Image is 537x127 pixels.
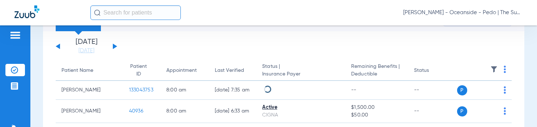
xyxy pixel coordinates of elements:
[457,106,467,116] span: P
[408,100,457,123] td: --
[351,87,357,93] span: --
[65,38,108,54] li: [DATE]
[490,66,498,73] img: filter.svg
[90,5,181,20] input: Search for patients
[61,67,93,74] div: Patient Name
[403,9,523,16] span: [PERSON_NAME] - Oceanside - Pedo | The Super Dentists
[256,61,345,81] th: Status |
[408,61,457,81] th: Status
[351,70,402,78] span: Deductible
[65,47,108,54] a: [DATE]
[166,67,203,74] div: Appointment
[129,108,143,114] span: 40936
[166,67,197,74] div: Appointment
[129,63,155,78] div: Patient ID
[94,9,101,16] img: Search Icon
[262,104,340,111] div: Active
[129,63,148,78] div: Patient ID
[161,100,209,123] td: 8:00 AM
[215,67,244,74] div: Last Verified
[56,81,123,100] td: [PERSON_NAME]
[345,61,408,81] th: Remaining Benefits |
[351,111,402,119] span: $50.00
[9,31,21,40] img: hamburger-icon
[457,85,467,95] span: P
[209,81,257,100] td: [DATE] 7:35 AM
[161,81,209,100] td: 8:00 AM
[501,92,537,127] iframe: Chat Widget
[504,66,506,73] img: group-dot-blue.svg
[129,87,153,93] span: 133043753
[262,111,340,119] div: CIGNA
[215,67,251,74] div: Last Verified
[504,86,506,94] img: group-dot-blue.svg
[14,5,39,18] img: Zuub Logo
[61,67,118,74] div: Patient Name
[209,100,257,123] td: [DATE] 6:33 AM
[408,81,457,100] td: --
[56,100,123,123] td: [PERSON_NAME]
[351,104,402,111] span: $1,500.00
[262,70,340,78] span: Insurance Payer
